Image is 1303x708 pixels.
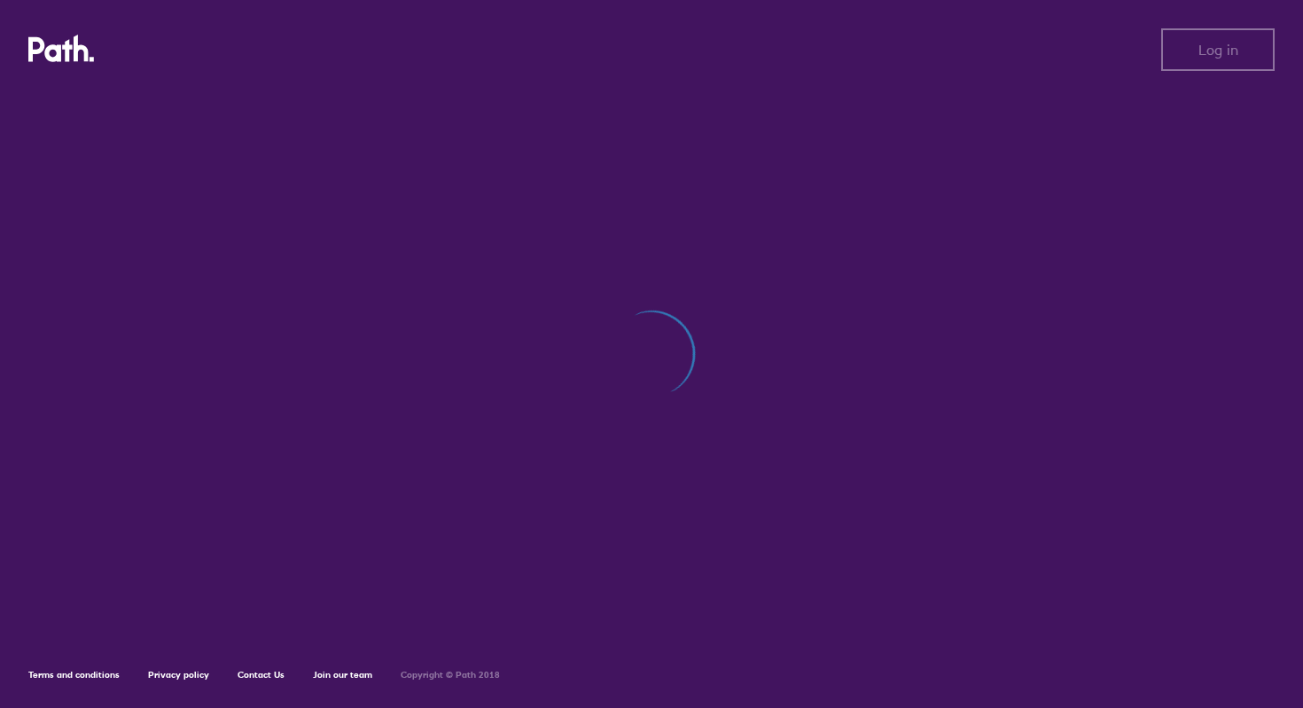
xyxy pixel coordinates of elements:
[1198,42,1238,58] span: Log in
[401,670,500,680] h6: Copyright © Path 2018
[313,669,372,680] a: Join our team
[28,669,120,680] a: Terms and conditions
[1161,28,1275,71] button: Log in
[148,669,209,680] a: Privacy policy
[238,669,285,680] a: Contact Us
